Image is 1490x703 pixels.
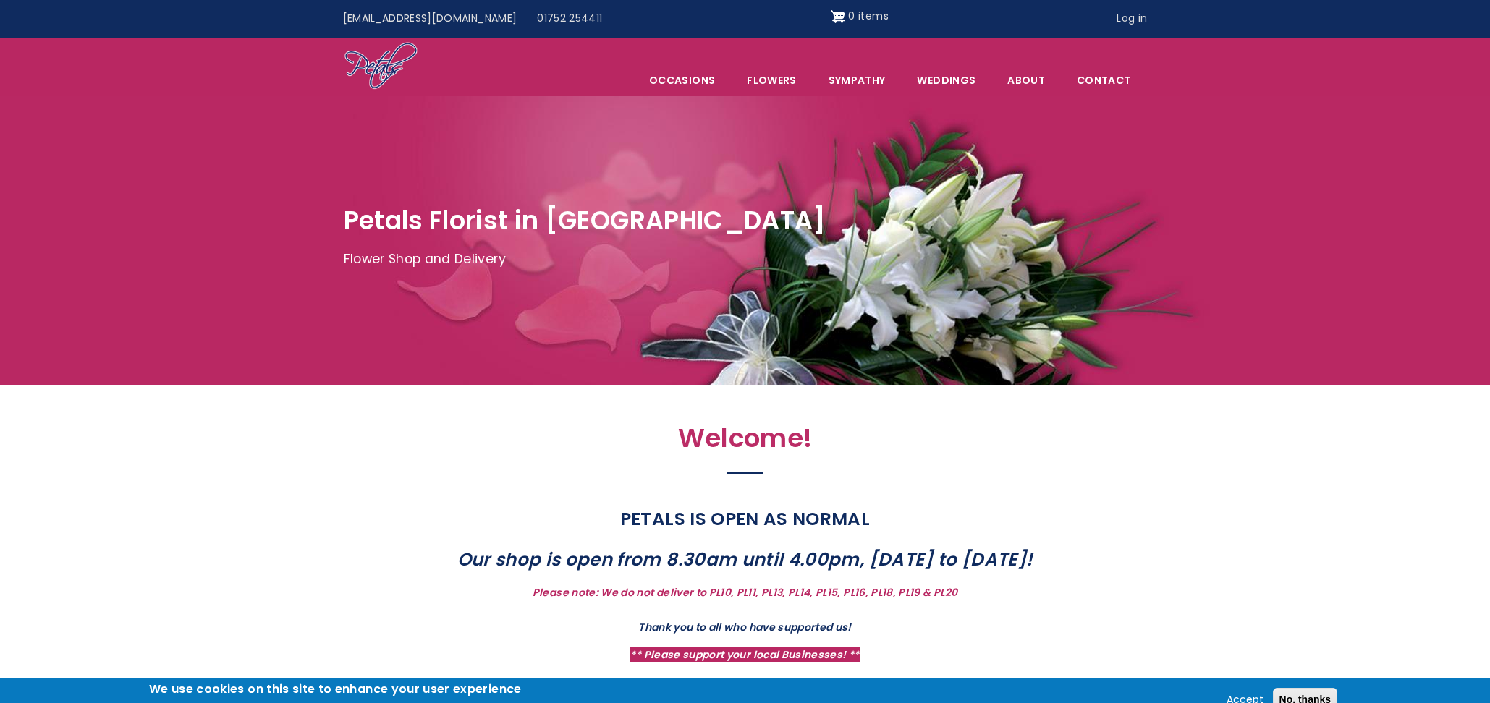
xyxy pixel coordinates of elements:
[344,41,418,92] img: Home
[992,65,1060,95] a: About
[344,203,826,238] span: Petals Florist in [GEOGRAPHIC_DATA]
[533,585,957,600] strong: Please note: We do not deliver to PL10, PL11, PL13, PL14, PL15, PL16, PL18, PL19 & PL20
[638,620,852,634] strong: Thank you to all who have supported us!
[620,506,870,532] strong: PETALS IS OPEN AS NORMAL
[732,65,811,95] a: Flowers
[1062,65,1146,95] a: Contact
[630,647,859,662] strong: ** Please support your local Businesses! **
[149,681,522,697] h2: We use cookies on this site to enhance your user experience
[813,65,901,95] a: Sympathy
[1106,5,1157,33] a: Log in
[902,65,991,95] span: Weddings
[457,547,1033,572] strong: Our shop is open from 8.30am until 4.00pm, [DATE] to [DATE]!
[634,65,730,95] span: Occasions
[344,249,1147,270] p: Flower Shop and Delivery
[431,423,1060,461] h2: Welcome!
[848,9,888,23] span: 0 items
[831,5,889,28] a: Shopping cart 0 items
[527,5,612,33] a: 01752 254411
[831,5,845,28] img: Shopping cart
[333,5,528,33] a: [EMAIL_ADDRESS][DOMAIN_NAME]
